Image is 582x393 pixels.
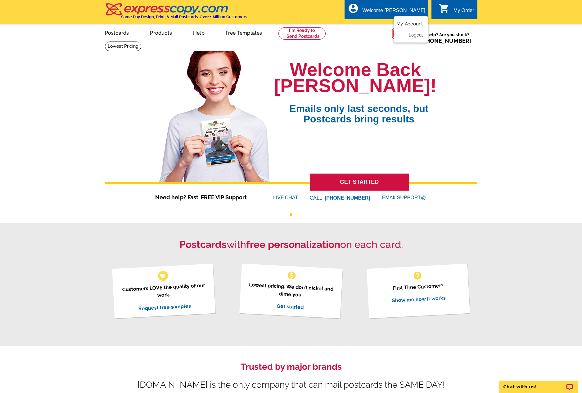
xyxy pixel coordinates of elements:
span: help [413,271,422,280]
span: monetization_on [287,271,297,280]
a: Products [140,25,182,40]
p: Lowest pricing: We don’t nickel and dime you. [247,281,335,300]
img: welcome-back-logged-in.png [155,46,274,182]
p: Customers LOVE the quality of our work. [120,281,208,301]
strong: Postcards [179,239,227,250]
img: help [391,24,410,43]
font: SUPPORT@ [397,194,427,201]
span: Emails only last seconds, but Postcards bring results [281,94,436,124]
a: Free Templates [216,25,272,40]
a: [PHONE_NUMBER] [421,38,471,44]
h1: Welcome Back [PERSON_NAME]! [274,62,436,94]
a: Show me how it works [392,295,446,303]
i: shopping_cart [439,3,450,14]
span: Need help? Are you stuck? [410,32,474,44]
h2: with on each card. [105,239,477,250]
a: Logout [409,33,423,38]
strong: free personalization [246,239,340,250]
a: Postcards [95,25,139,40]
iframe: LiveChat chat widget [495,373,582,393]
i: account_circle [348,3,359,14]
span: Call [410,38,471,44]
div: My Order [453,8,474,16]
a: Get started [277,303,304,310]
a: shopping_cart My Order [439,7,474,15]
h3: Trusted by major brands [105,362,477,372]
a: Help [183,25,214,40]
a: GET STARTED [310,174,409,191]
span: Need help? Fast, FREE VIP Support [155,193,255,201]
a: My Account [396,21,423,27]
a: Request free samples [138,303,191,311]
h4: Same Day Design, Print, & Mail Postcards. Over 1 Million Customers. [121,15,248,19]
a: LIVECHAT [273,195,298,200]
div: Welcome [PERSON_NAME] [363,8,425,16]
p: First Time Customer? [374,281,462,293]
div: [DOMAIN_NAME] is the only company that can mail postcards the SAME DAY! [105,381,477,389]
font: LIVE [273,194,285,201]
span: favorite [160,272,166,279]
button: 1 of 1 [290,213,292,216]
a: Same Day Design, Print, & Mail Postcards. Over 1 Million Customers. [105,7,248,19]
